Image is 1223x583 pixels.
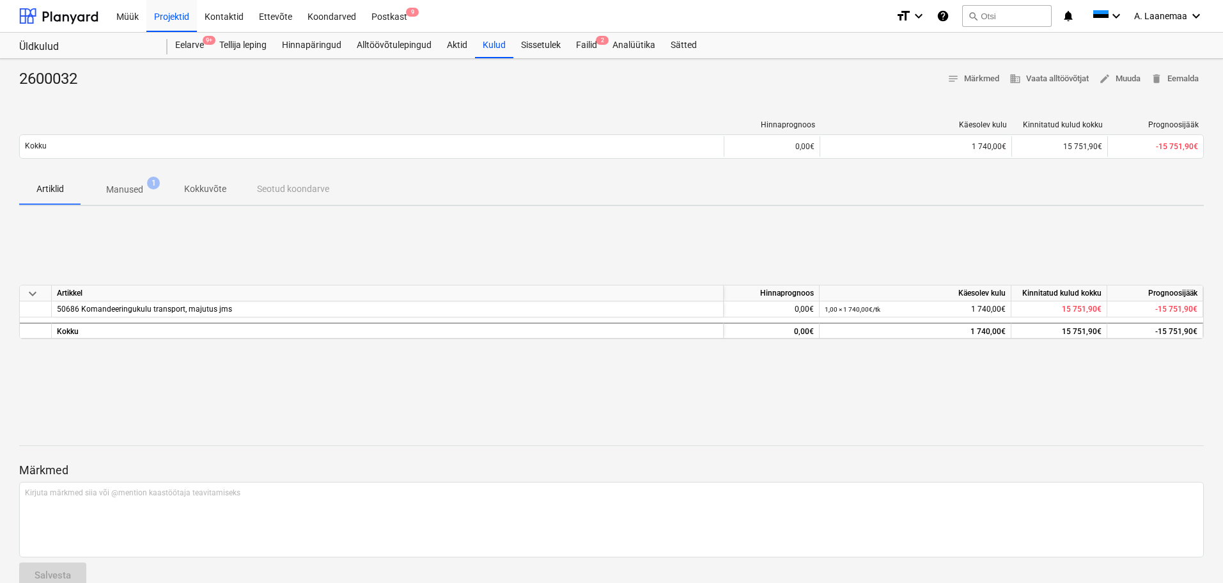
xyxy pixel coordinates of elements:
[35,182,65,196] p: Artiklid
[349,33,439,58] a: Alltöövõtulepingud
[568,33,605,58] a: Failid2
[1146,69,1204,89] button: Eemalda
[825,306,880,313] small: 1,00 × 1 740,00€ / tk
[25,141,47,152] p: Kokku
[1062,8,1075,24] i: notifications
[406,8,419,17] span: 9
[1094,69,1146,89] button: Muuda
[1134,11,1187,21] span: A. Laanemaa
[212,33,274,58] a: Tellija leping
[825,120,1007,129] div: Käesolev kulu
[19,40,152,54] div: Üldkulud
[184,182,226,196] p: Kokkuvõte
[1099,73,1110,84] span: edit
[1188,8,1204,24] i: keyboard_arrow_down
[52,323,724,339] div: Kokku
[147,177,160,189] span: 1
[1011,323,1107,339] div: 15 751,90€
[1151,72,1199,86] span: Eemalda
[274,33,349,58] a: Hinnapäringud
[167,33,212,58] div: Eelarve
[947,73,959,84] span: notes
[942,69,1004,89] button: Märkmed
[1107,323,1203,339] div: -15 751,90€
[439,33,475,58] a: Aktid
[19,69,88,90] div: 2600032
[203,36,215,45] span: 9+
[825,324,1006,340] div: 1 740,00€
[1004,69,1094,89] button: Vaata alltöövõtjat
[596,36,609,45] span: 2
[1017,120,1103,129] div: Kinnitatud kulud kokku
[106,183,143,196] p: Manused
[1109,8,1124,24] i: keyboard_arrow_down
[475,33,513,58] a: Kulud
[1062,305,1102,314] span: 15 751,90€
[820,285,1011,301] div: Käesolev kulu
[724,301,820,317] div: 0,00€
[25,286,40,301] span: keyboard_arrow_down
[605,33,663,58] a: Analüütika
[663,33,705,58] a: Sätted
[1011,285,1107,301] div: Kinnitatud kulud kokku
[947,72,999,86] span: Märkmed
[724,285,820,301] div: Hinnaprognoos
[1159,522,1223,583] iframe: Chat Widget
[167,33,212,58] a: Eelarve9+
[1011,136,1107,157] div: 15 751,90€
[825,142,1006,151] div: 1 740,00€
[19,463,1204,478] p: Märkmed
[962,5,1052,27] button: Otsi
[896,8,911,24] i: format_size
[937,8,949,24] i: Abikeskus
[968,11,978,21] span: search
[1113,120,1199,129] div: Prognoosijääk
[1009,73,1021,84] span: business
[724,136,820,157] div: 0,00€
[729,120,815,129] div: Hinnaprognoos
[1107,285,1203,301] div: Prognoosijääk
[52,285,724,301] div: Artikkel
[57,305,232,314] span: 50686 Komandeeringukulu transport, majutus jms
[513,33,568,58] a: Sissetulek
[1155,305,1197,314] span: -15 751,90€
[724,323,820,339] div: 0,00€
[1099,72,1141,86] span: Muuda
[911,8,926,24] i: keyboard_arrow_down
[1156,142,1198,151] span: -15 751,90€
[825,301,1006,317] div: 1 740,00€
[1151,73,1162,84] span: delete
[568,33,605,58] div: Failid
[1009,72,1089,86] span: Vaata alltöövõtjat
